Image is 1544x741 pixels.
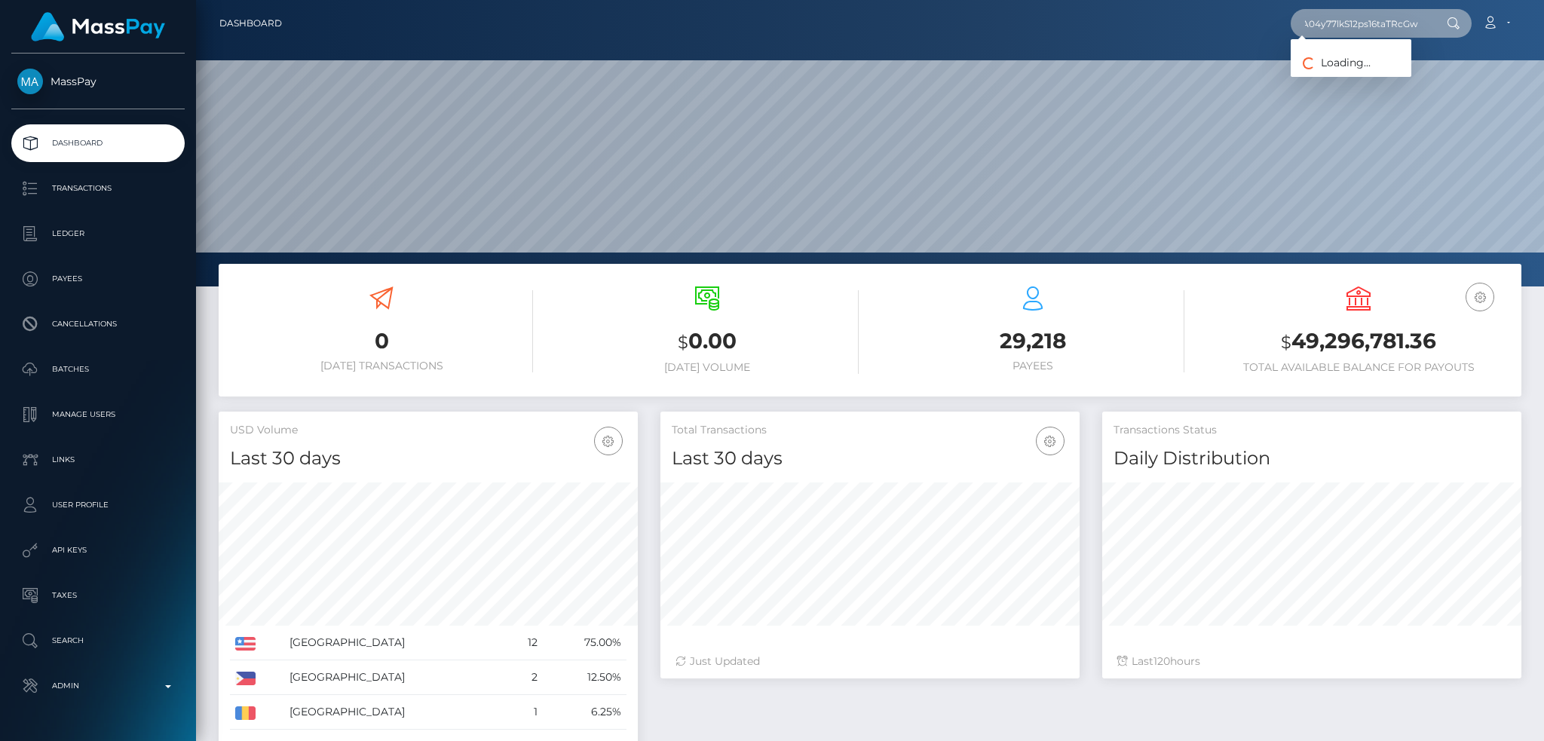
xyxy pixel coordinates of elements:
h3: 49,296,781.36 [1207,326,1510,357]
p: Dashboard [17,132,179,155]
img: PH.png [235,672,256,685]
a: Search [11,622,185,660]
p: Manage Users [17,403,179,426]
a: Manage Users [11,396,185,433]
p: API Keys [17,539,179,562]
span: Loading... [1291,56,1371,69]
small: $ [678,332,688,353]
h3: 0 [230,326,533,356]
td: 2 [507,660,543,695]
a: Cancellations [11,305,185,343]
td: 75.00% [543,626,626,660]
span: MassPay [11,75,185,88]
h6: [DATE] Transactions [230,360,533,372]
img: MassPay [17,69,43,94]
a: Batches [11,351,185,388]
input: Search... [1291,9,1432,38]
td: [GEOGRAPHIC_DATA] [284,660,507,695]
h6: Payees [881,360,1184,372]
small: $ [1281,332,1291,353]
h5: Transactions Status [1114,423,1510,438]
td: 12 [507,626,543,660]
div: Last hours [1117,654,1506,669]
h6: [DATE] Volume [556,361,859,374]
a: Admin [11,667,185,705]
a: API Keys [11,531,185,569]
img: MassPay Logo [31,12,165,41]
span: 120 [1153,654,1170,668]
td: 1 [507,695,543,730]
p: Batches [17,358,179,381]
td: [GEOGRAPHIC_DATA] [284,626,507,660]
td: 6.25% [543,695,626,730]
p: Ledger [17,222,179,245]
td: [GEOGRAPHIC_DATA] [284,695,507,730]
td: 12.50% [543,660,626,695]
a: Links [11,441,185,479]
img: US.png [235,637,256,651]
h4: Last 30 days [230,446,626,472]
h5: Total Transactions [672,423,1068,438]
a: Dashboard [11,124,185,162]
h3: 29,218 [881,326,1184,356]
a: Transactions [11,170,185,207]
p: Taxes [17,584,179,607]
a: Payees [11,260,185,298]
h6: Total Available Balance for Payouts [1207,361,1510,374]
p: Links [17,449,179,471]
a: Dashboard [219,8,282,39]
h3: 0.00 [556,326,859,357]
p: Cancellations [17,313,179,335]
h4: Daily Distribution [1114,446,1510,472]
a: Taxes [11,577,185,614]
p: User Profile [17,494,179,516]
h5: USD Volume [230,423,626,438]
h4: Last 30 days [672,446,1068,472]
div: Just Updated [675,654,1065,669]
p: Search [17,629,179,652]
p: Payees [17,268,179,290]
img: RO.png [235,706,256,720]
a: Ledger [11,215,185,253]
a: User Profile [11,486,185,524]
p: Transactions [17,177,179,200]
p: Admin [17,675,179,697]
